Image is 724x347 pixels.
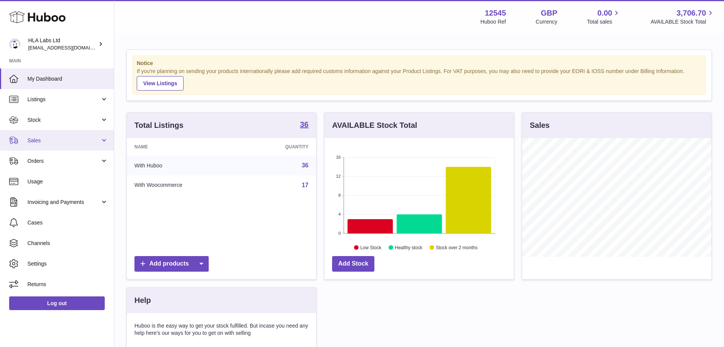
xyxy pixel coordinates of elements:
td: With Huboo [127,156,244,175]
strong: 12545 [485,8,506,18]
h3: Total Listings [134,120,184,131]
th: Quantity [244,138,316,156]
text: 4 [338,212,340,216]
span: Stock [27,116,100,124]
a: 17 [302,182,308,188]
th: Name [127,138,244,156]
a: View Listings [137,76,184,91]
text: 0 [338,231,340,236]
span: Cases [27,219,108,226]
div: HLA Labs Ltd [28,37,97,51]
a: Add Stock [332,256,374,272]
div: If you're planning on sending your products internationally please add required customs informati... [137,68,702,91]
span: 0.00 [598,8,612,18]
a: 3,706.70 AVAILABLE Stock Total [650,8,715,25]
strong: 36 [300,121,308,128]
text: 16 [336,155,340,159]
text: Stock over 2 months [436,245,477,250]
text: 8 [338,193,340,197]
span: 3,706.70 [676,8,706,18]
strong: Notice [137,60,702,67]
p: Huboo is the easy way to get your stock fulfilled. But incase you need any help here's our ways f... [134,322,308,337]
h3: Help [134,295,151,306]
img: clinton@newgendirect.com [9,38,21,50]
span: Total sales [587,18,621,25]
h3: AVAILABLE Stock Total [332,120,417,131]
a: 36 [302,162,308,169]
a: 36 [300,121,308,130]
a: 0.00 Total sales [587,8,621,25]
span: Sales [27,137,100,144]
span: Listings [27,96,100,103]
td: With Woocommerce [127,175,244,195]
text: 12 [336,174,340,178]
a: Log out [9,296,105,310]
span: Channels [27,240,108,247]
div: Currency [536,18,558,25]
span: Settings [27,260,108,267]
text: Healthy stock [395,245,423,250]
span: AVAILABLE Stock Total [650,18,715,25]
span: Returns [27,281,108,288]
span: Orders [27,158,100,165]
span: [EMAIL_ADDRESS][DOMAIN_NAME] [28,45,112,51]
strong: GBP [541,8,557,18]
h3: Sales [530,120,550,131]
span: My Dashboard [27,75,108,83]
div: Huboo Ref [481,18,506,25]
span: Invoicing and Payments [27,199,100,206]
a: Add products [134,256,209,272]
span: Usage [27,178,108,185]
text: Low Stock [360,245,382,250]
